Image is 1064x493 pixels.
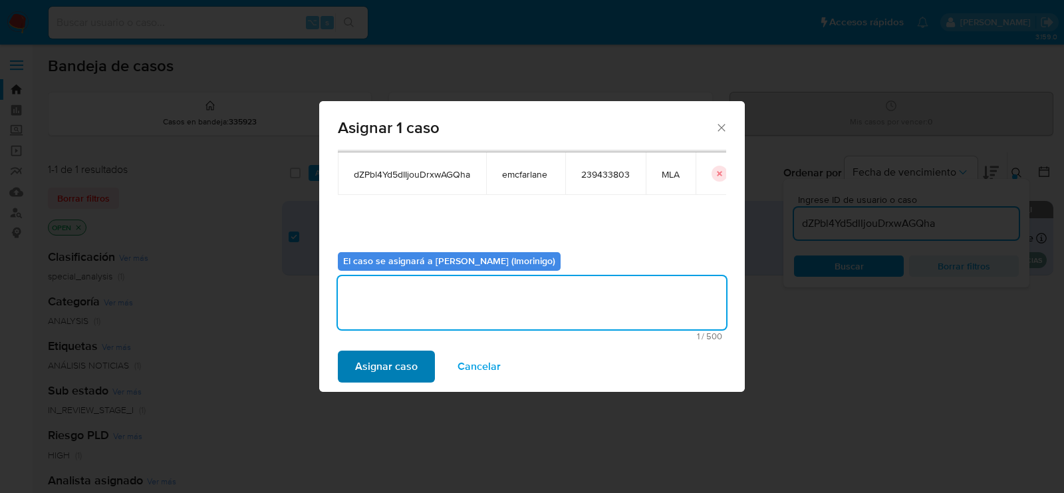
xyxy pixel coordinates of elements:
[338,351,435,383] button: Asignar caso
[581,168,630,180] span: 239433803
[712,166,728,182] button: icon-button
[343,254,555,267] b: El caso se asignará a [PERSON_NAME] (lmorinigo)
[355,352,418,381] span: Asignar caso
[440,351,518,383] button: Cancelar
[502,168,549,180] span: emcfarlane
[662,168,680,180] span: MLA
[458,352,501,381] span: Cancelar
[319,101,745,392] div: assign-modal
[342,332,722,341] span: Máximo 500 caracteres
[715,121,727,133] button: Cerrar ventana
[338,120,715,136] span: Asignar 1 caso
[354,168,470,180] span: dZPbl4Yd5dIIjouDrxwAGQha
